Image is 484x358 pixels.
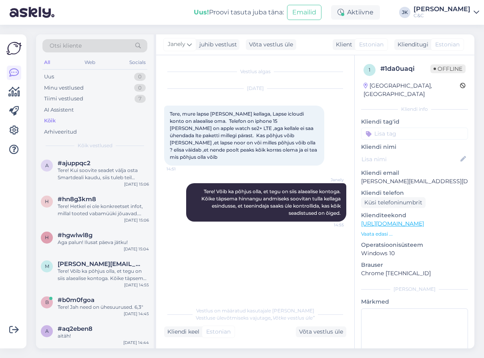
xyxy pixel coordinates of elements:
[45,263,49,269] span: m
[58,260,141,268] span: martin@malbos.ee
[124,246,149,252] div: [DATE] 15:04
[45,162,49,168] span: a
[361,230,468,238] p: Vaata edasi ...
[361,269,468,278] p: Chrome [TECHNICAL_ID]
[361,298,468,306] p: Märkmed
[6,41,22,56] img: Askly Logo
[83,57,97,68] div: Web
[314,177,344,183] span: Janely
[170,111,318,160] span: Tere, mure lapse [PERSON_NAME] kellaga, Lapse icloudi konto on alaealise oma. Telefon on iphone 1...
[296,326,346,337] div: Võta vestlus üle
[196,308,314,314] span: Vestlus on määratud kasutajale [PERSON_NAME]
[124,282,149,288] div: [DATE] 14:55
[394,40,428,49] div: Klienditugi
[331,5,380,20] div: Aktiivne
[361,189,468,197] p: Kliendi telefon
[361,286,468,293] div: [PERSON_NAME]
[435,40,460,49] span: Estonian
[128,57,147,68] div: Socials
[44,95,83,103] div: Tiimi vestlused
[58,325,92,332] span: #aq2eben8
[58,239,149,246] div: Aga palun! Ilusat päeva jätku!
[194,8,209,16] b: Uus!
[78,142,112,149] span: Kõik vestlused
[42,57,52,68] div: All
[58,196,96,203] span: #hn8g3km8
[58,232,92,239] span: #hgwlwl8g
[359,40,384,49] span: Estonian
[44,117,56,125] div: Kõik
[369,67,370,73] span: 1
[45,198,49,204] span: h
[414,12,470,19] div: C&C
[361,143,468,151] p: Kliendi nimi
[124,181,149,187] div: [DATE] 15:06
[124,217,149,223] div: [DATE] 15:06
[168,40,185,49] span: Janely
[287,5,321,20] button: Emailid
[164,68,346,75] div: Vestlus algas
[361,241,468,249] p: Operatsioonisüsteem
[58,268,149,282] div: Tere! Võib ka põhjus olla, et tegu on siis alaealise kontoga. Kõike täpsema hinnangu andmiseks so...
[314,222,344,228] span: 14:55
[44,128,77,136] div: Arhiveeritud
[164,328,199,336] div: Kliendi keel
[44,73,54,81] div: Uus
[58,160,90,167] span: #ajuppqc2
[58,304,149,311] div: Tere! Jah need on ühesuurused. 6,3"
[361,155,459,164] input: Lisa nimi
[194,8,284,17] div: Proovi tasuta juba täna:
[246,39,296,50] div: Võta vestlus üle
[124,311,149,317] div: [DATE] 14:45
[134,73,146,81] div: 0
[44,106,74,114] div: AI Assistent
[361,249,468,258] p: Windows 10
[361,197,426,208] div: Küsi telefoninumbrit
[333,40,352,49] div: Klient
[164,85,346,92] div: [DATE]
[361,128,468,140] input: Lisa tag
[361,211,468,220] p: Klienditeekond
[201,188,342,216] span: Tere! Võib ka põhjus olla, et tegu on siis alaealise kontoga. Kõike täpsema hinnangu andmiseks so...
[364,82,460,98] div: [GEOGRAPHIC_DATA], [GEOGRAPHIC_DATA]
[206,328,231,336] span: Estonian
[58,332,149,340] div: aitäh!
[361,169,468,177] p: Kliendi email
[123,340,149,346] div: [DATE] 14:44
[399,7,410,18] div: JK
[414,6,470,12] div: [PERSON_NAME]
[45,234,49,240] span: h
[45,328,49,334] span: a
[361,118,468,126] p: Kliendi tag'id
[380,64,430,74] div: # 1da0uaqi
[58,167,149,181] div: Tere! Kui soovite seadet välja osta Smartdeali kaudu, siis tuleb teil pöörduda otse Inbank [PERSO...
[134,84,146,92] div: 0
[414,6,479,19] a: [PERSON_NAME]C&C
[167,166,197,172] span: 14:51
[361,261,468,269] p: Brauser
[135,95,146,103] div: 7
[58,203,149,217] div: Tere! Hetkel ei ole konkreetset infot, millal tooted vabamüüki jõuavad. Kuna eeltellimusi on palj...
[430,64,466,73] span: Offline
[361,106,468,113] div: Kliendi info
[45,299,49,305] span: b
[196,40,237,49] div: juhib vestlust
[44,84,84,92] div: Minu vestlused
[271,315,315,321] i: „Võtke vestlus üle”
[196,315,315,321] span: Vestluse ülevõtmiseks vajutage
[361,220,424,227] a: [URL][DOMAIN_NAME]
[50,42,82,50] span: Otsi kliente
[361,177,468,186] p: [PERSON_NAME][EMAIL_ADDRESS][DOMAIN_NAME]
[58,296,94,304] span: #b0m0fgoa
